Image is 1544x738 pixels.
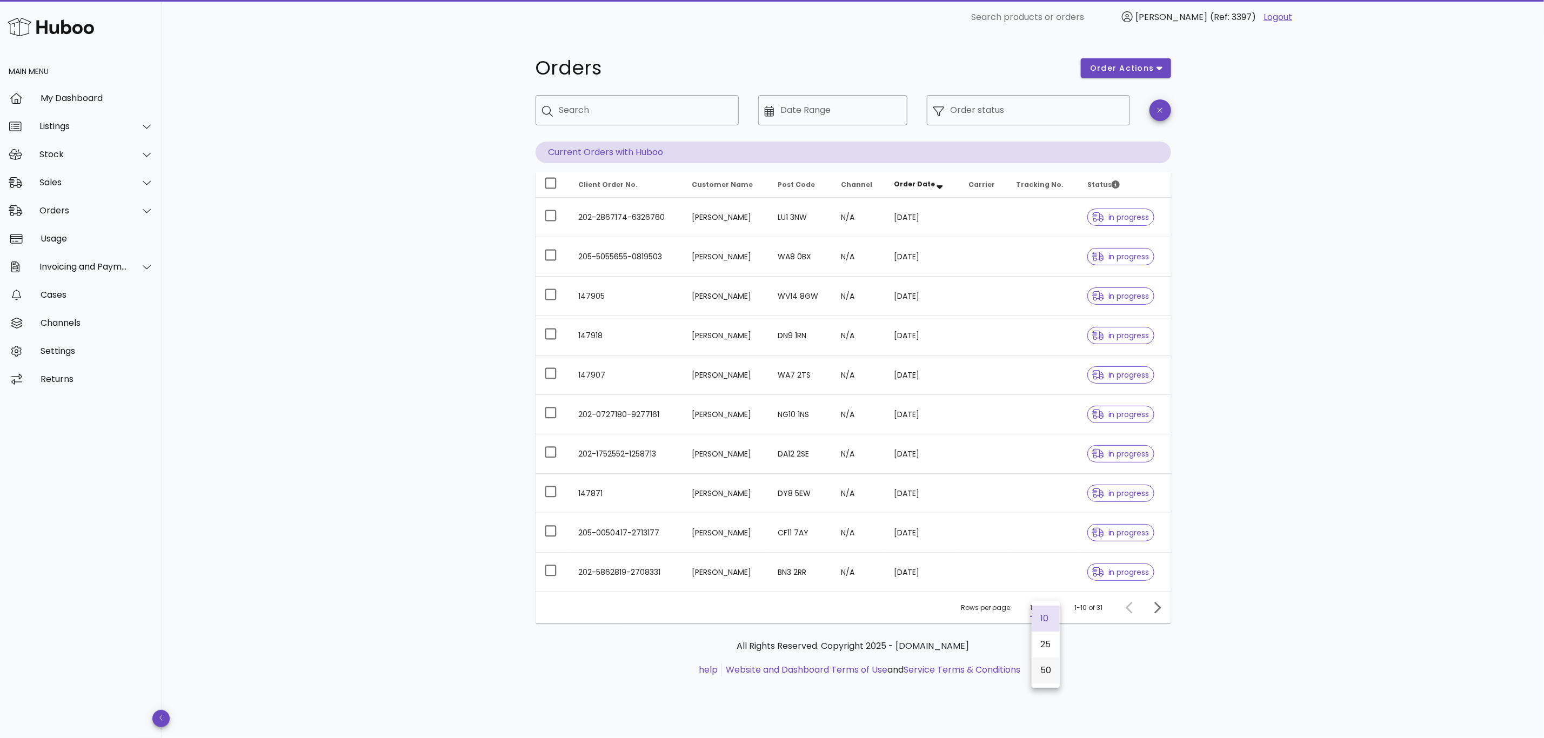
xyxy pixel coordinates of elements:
[1040,613,1051,623] div: 10
[885,474,960,513] td: [DATE]
[885,198,960,237] td: [DATE]
[683,277,769,316] td: [PERSON_NAME]
[769,513,832,553] td: CF11 7AY
[894,179,935,189] span: Order Date
[1008,172,1079,198] th: Tracking No.
[39,149,128,159] div: Stock
[1031,599,1054,616] div: 10Rows per page:
[1210,11,1256,23] span: (Ref: 3397)
[683,316,769,355] td: [PERSON_NAME]
[1264,11,1292,24] a: Logout
[579,180,638,189] span: Client Order No.
[536,142,1171,163] p: Current Orders with Huboo
[832,316,885,355] td: N/A
[683,355,769,395] td: [PERSON_NAME]
[832,172,885,198] th: Channel
[832,355,885,395] td: N/A
[1092,411,1149,418] span: in progress
[570,172,684,198] th: Client Order No.
[885,316,960,355] td: [DATE]
[570,553,684,592] td: 202-5862819-2708331
[960,172,1008,198] th: Carrier
[1040,665,1051,675] div: 50
[692,180,753,189] span: Customer Name
[683,553,769,592] td: [PERSON_NAME]
[536,58,1068,78] h1: Orders
[1092,253,1149,260] span: in progress
[1092,529,1149,536] span: in progress
[1092,292,1149,300] span: in progress
[1092,489,1149,497] span: in progress
[683,513,769,553] td: [PERSON_NAME]
[39,261,128,272] div: Invoicing and Payments
[1031,603,1037,613] div: 10
[1087,180,1120,189] span: Status
[683,474,769,513] td: [PERSON_NAME]
[832,395,885,434] td: N/A
[885,355,960,395] td: [DATE]
[39,121,128,131] div: Listings
[41,346,153,356] div: Settings
[769,198,832,237] td: LU1 3NW
[570,395,684,434] td: 202-0727180-9277161
[885,434,960,474] td: [DATE]
[1017,180,1064,189] span: Tracking No.
[1092,332,1149,339] span: in progress
[832,237,885,277] td: N/A
[885,395,960,434] td: [DATE]
[683,395,769,434] td: [PERSON_NAME]
[8,15,94,38] img: Huboo Logo
[683,434,769,474] td: [PERSON_NAME]
[885,553,960,592] td: [DATE]
[769,355,832,395] td: WA7 2TS
[832,434,885,474] td: N/A
[769,172,832,198] th: Post Code
[832,513,885,553] td: N/A
[41,290,153,300] div: Cases
[968,180,995,189] span: Carrier
[570,237,684,277] td: 205-5055655-0819503
[683,172,769,198] th: Customer Name
[904,663,1020,676] a: Service Terms & Conditions
[570,434,684,474] td: 202-1752552-1258713
[683,198,769,237] td: [PERSON_NAME]
[769,553,832,592] td: BN3 2RR
[961,592,1054,623] div: Rows per page:
[1147,598,1167,618] button: Next page
[570,277,684,316] td: 147905
[832,198,885,237] td: N/A
[832,474,885,513] td: N/A
[726,663,887,676] a: Website and Dashboard Terms of Use
[699,663,718,676] a: help
[778,180,815,189] span: Post Code
[570,316,684,355] td: 147918
[885,277,960,316] td: [DATE]
[1075,603,1103,613] div: 1-10 of 31
[41,93,153,103] div: My Dashboard
[1090,63,1154,74] span: order actions
[832,277,885,316] td: N/A
[41,318,153,328] div: Channels
[683,237,769,277] td: [PERSON_NAME]
[39,177,128,187] div: Sales
[769,474,832,513] td: DY8 5EW
[769,434,832,474] td: DA12 2SE
[1081,58,1171,78] button: order actions
[1092,450,1149,458] span: in progress
[570,474,684,513] td: 147871
[885,172,960,198] th: Order Date: Sorted descending. Activate to remove sorting.
[832,553,885,592] td: N/A
[1040,639,1051,649] div: 25
[570,198,684,237] td: 202-2867174-6326760
[1135,11,1207,23] span: [PERSON_NAME]
[1079,172,1171,198] th: Status
[544,640,1162,653] p: All Rights Reserved. Copyright 2025 - [DOMAIN_NAME]
[1092,568,1149,576] span: in progress
[769,316,832,355] td: DN9 1RN
[885,513,960,553] td: [DATE]
[722,663,1020,676] li: and
[841,180,872,189] span: Channel
[1092,213,1149,221] span: in progress
[769,395,832,434] td: NG10 1NS
[570,355,684,395] td: 147907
